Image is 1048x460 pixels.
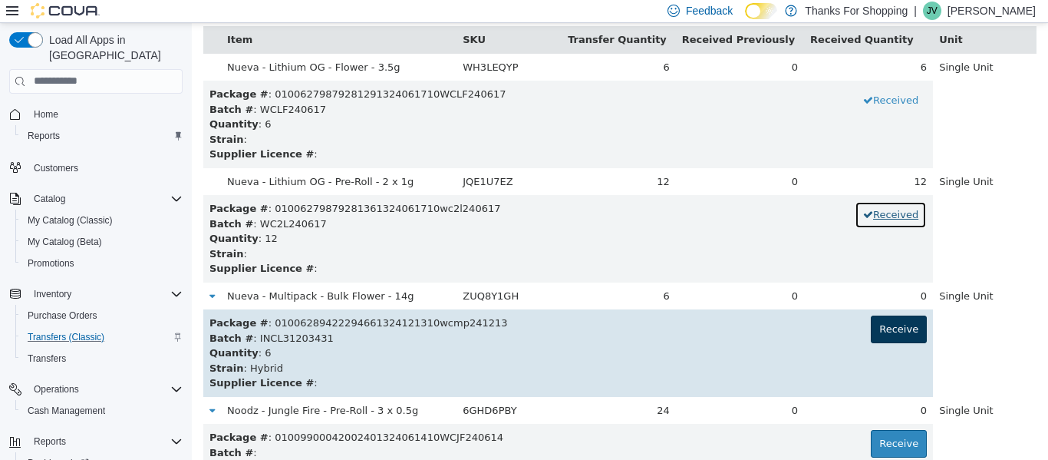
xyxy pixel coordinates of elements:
span: Reports [34,435,66,448]
button: Home [3,103,189,125]
button: Transfer Quantity [376,9,478,25]
span: Inventory [28,285,183,303]
span: Purchase Orders [21,306,183,325]
button: Transfers [15,348,189,369]
button: Received Previously [490,9,606,25]
td: 0 [484,260,612,287]
td: 12 [370,145,484,173]
span: My Catalog (Classic) [21,211,183,230]
div: : 01006279879281361324061710wc2l240617 [18,178,735,194]
strong: Strain [18,339,51,351]
div: : 01006279879281291324061710WCLF240617 [18,64,735,79]
span: Single Unit [747,267,802,279]
div: 0 [618,380,735,395]
div: J Van Dyck [923,2,941,20]
div: : [18,238,735,253]
span: Transfers (Classic) [21,328,183,346]
div: : [18,422,735,438]
span: WH3LEQYP [271,38,326,50]
div: : [18,124,735,139]
span: Operations [28,380,183,399]
span: Customers [34,162,78,174]
b: Package # [18,65,77,77]
p: [PERSON_NAME] [947,2,1036,20]
strong: Quantity [18,95,67,107]
span: Reports [28,432,183,451]
button: Inventory [3,283,189,305]
a: Home [28,105,64,124]
button: My Catalog (Beta) [15,231,189,253]
button: Reports [15,125,189,147]
span: Home [34,108,58,121]
span: Dark Mode [745,19,746,20]
button: Received [663,64,735,91]
span: Promotions [21,254,183,273]
div: : 6 [18,323,735,338]
a: Purchase Orders [21,306,104,325]
a: My Catalog (Classic) [21,211,119,230]
a: Customers [28,159,84,177]
span: Catalog [34,193,65,205]
div: 12 [618,151,735,167]
a: Cash Management [21,402,111,420]
span: Transfers (Classic) [28,331,104,343]
div: : WC2L240617 [18,194,735,209]
div: 0 [618,266,735,281]
a: Reports [21,127,66,145]
div: : 6 [18,94,735,109]
b: Package # [18,180,77,191]
span: ZUQ8Y1GH [271,267,327,279]
div: : WCLF240617 [18,79,735,94]
td: 0 [484,31,612,58]
button: Receive [679,293,735,320]
span: Feedback [686,3,733,18]
a: Promotions [21,254,81,273]
strong: Quantity [18,324,67,336]
button: My Catalog (Classic) [15,210,189,231]
img: Cova [31,3,100,18]
strong: Strain [18,111,51,122]
span: Catalog [28,190,183,208]
span: Nueva - Lithium OG - Flower - 3.5g [35,38,209,50]
div: : [18,109,735,124]
a: Transfers [21,349,72,368]
p: | [914,2,917,20]
td: 6 [370,31,484,58]
button: Catalog [3,188,189,210]
strong: Strain [18,225,51,237]
div: : INCL31203431 [18,308,735,323]
span: Reports [28,130,60,142]
b: Package # [18,409,77,420]
span: Single Unit [747,153,802,164]
button: Receive [679,407,735,435]
button: Inventory [28,285,77,303]
div: : [18,352,735,368]
div: : [18,223,735,239]
span: JV [927,2,938,20]
button: Item [35,9,64,25]
span: 6GHD6PBY [271,382,325,393]
span: Cash Management [28,405,105,417]
button: Received [663,178,735,206]
button: Received Quantity [618,9,725,25]
button: Operations [28,380,85,399]
span: Noodz - Jungle Fire - Pre-Roll - 3 x 0.5g [35,382,226,393]
div: : 01006289422294661324121310wcmp241213 [18,293,735,308]
span: Purchase Orders [28,309,97,322]
td: 0 [484,145,612,173]
button: Promotions [15,253,189,274]
span: Customers [28,157,183,177]
button: SKU [271,9,297,25]
span: My Catalog (Beta) [28,236,102,248]
span: Single Unit [747,382,802,393]
button: Operations [3,379,189,400]
b: Package # [18,294,77,306]
span: Single Unit [747,38,802,50]
span: Nueva - Lithium OG - Pre-Roll - 2 x 1g [35,153,222,164]
td: 0 [484,374,612,402]
span: Home [28,104,183,124]
p: Thanks For Shopping [805,2,908,20]
strong: Batch # [18,81,61,92]
button: Unit [747,9,773,25]
button: Reports [3,431,189,452]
